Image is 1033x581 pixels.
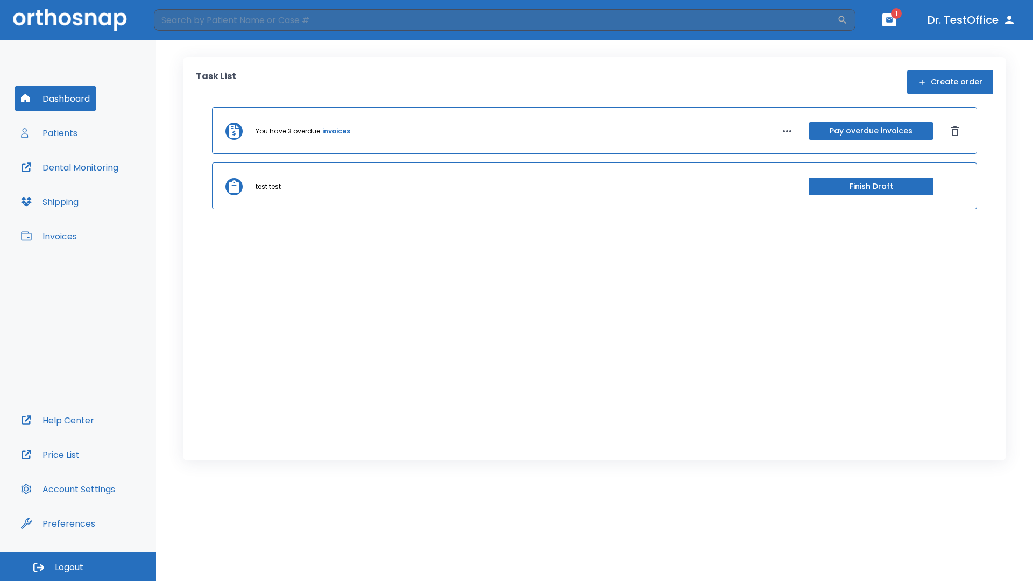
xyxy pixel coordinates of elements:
button: Invoices [15,223,83,249]
button: Preferences [15,511,102,536]
p: test test [256,182,281,192]
button: Help Center [15,407,101,433]
button: Shipping [15,189,85,215]
button: Price List [15,442,86,467]
button: Create order [907,70,993,94]
button: Dashboard [15,86,96,111]
input: Search by Patient Name or Case # [154,9,837,31]
button: Dr. TestOffice [923,10,1020,30]
button: Patients [15,120,84,146]
p: Task List [196,70,236,94]
button: Finish Draft [809,178,933,195]
span: 1 [891,8,902,19]
button: Dismiss [946,123,964,140]
button: Account Settings [15,476,122,502]
img: Orthosnap [13,9,127,31]
button: Dental Monitoring [15,154,125,180]
span: Logout [55,562,83,573]
p: You have 3 overdue [256,126,320,136]
button: Pay overdue invoices [809,122,933,140]
a: invoices [322,126,350,136]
